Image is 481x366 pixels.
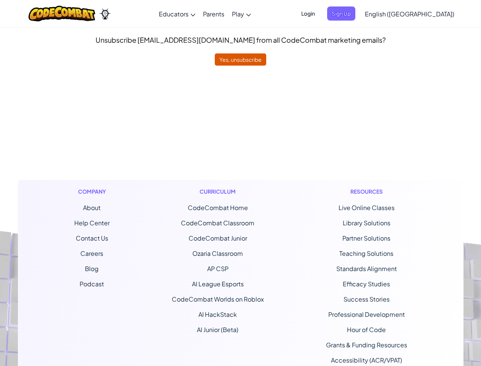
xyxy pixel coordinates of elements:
[343,280,390,288] a: Efficacy Studies
[99,8,111,19] img: Ozaria
[198,310,237,318] a: AI HackStack
[361,3,458,24] a: English ([GEOGRAPHIC_DATA])
[342,234,390,242] a: Partner Solutions
[326,188,407,196] h1: Resources
[207,265,229,273] a: AP CSP
[228,3,255,24] a: Play
[76,234,108,242] span: Contact Us
[85,265,99,273] a: Blog
[327,6,355,21] button: Sign Up
[365,10,454,18] span: English ([GEOGRAPHIC_DATA])
[155,3,199,24] a: Educators
[172,295,264,303] a: CodeCombat Worlds on Roblox
[339,204,395,212] a: Live Online Classes
[215,53,266,66] button: Yes, unsubscribe
[347,326,386,334] a: Hour of Code
[159,10,189,18] span: Educators
[192,249,243,257] a: Ozaria Classroom
[326,341,407,349] a: Grants & Funding Resources
[172,188,264,196] h1: Curriculum
[74,219,110,227] a: Help Center
[83,204,101,212] a: About
[80,249,103,257] a: Careers
[197,326,238,334] a: AI Junior (Beta)
[189,234,247,242] a: CodeCombat Junior
[199,3,228,24] a: Parents
[297,6,320,21] button: Login
[344,295,390,303] a: Success Stories
[336,265,397,273] a: Standards Alignment
[232,10,244,18] span: Play
[74,188,110,196] h1: Company
[331,356,402,364] a: Accessibility (ACR/VPAT)
[96,35,386,44] span: Unsubscribe [EMAIL_ADDRESS][DOMAIN_NAME] from all CodeCombat marketing emails?
[192,280,244,288] a: AI League Esports
[188,204,248,212] span: CodeCombat Home
[343,219,390,227] a: Library Solutions
[328,310,405,318] a: Professional Development
[339,249,393,257] a: Teaching Solutions
[181,219,254,227] a: CodeCombat Classroom
[29,6,95,21] img: CodeCombat logo
[80,280,104,288] a: Podcast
